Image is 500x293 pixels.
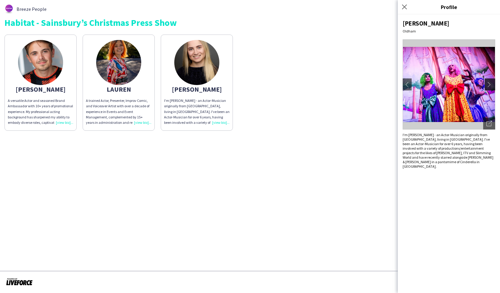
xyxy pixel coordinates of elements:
img: Crew avatar or photo [403,39,495,130]
div: I'm [PERSON_NAME] - an Actor-Musician originally from [GEOGRAPHIC_DATA], living in [GEOGRAPHIC_DA... [164,98,230,125]
div: Habitat - Sainsbury’s Christmas Press Show [5,18,495,27]
div: I'm [PERSON_NAME] - an Actor-Musician originally from [GEOGRAPHIC_DATA], living in [GEOGRAPHIC_DA... [403,133,495,169]
div: Oldham [403,29,495,33]
img: thumb-67939756c784b.jpg [174,40,219,85]
div: [PERSON_NAME] [164,87,230,92]
img: thumb-62876bd588459.png [5,5,14,14]
p: A versatile Actor and seasoned Brand Ambassador with 10+ years of promotional experience. My prof... [8,98,73,125]
img: thumb-a09f3048-50e3-41d2-a9e6-cd409721d296.jpg [18,40,63,85]
div: [PERSON_NAME] [8,87,73,92]
span: Breeze People [17,6,47,12]
div: Open photos pop-in [483,118,495,130]
div: [PERSON_NAME] [403,19,495,27]
div: LAUREN [86,87,151,92]
p: A trained Actor, Presenter, Improv Comic, and Voiceover Artist with over a decade of experience i... [86,98,151,125]
img: thumb-680223a919afd.jpeg [96,40,141,85]
img: Powered by Liveforce [6,277,33,286]
h3: Profile [398,3,500,11]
